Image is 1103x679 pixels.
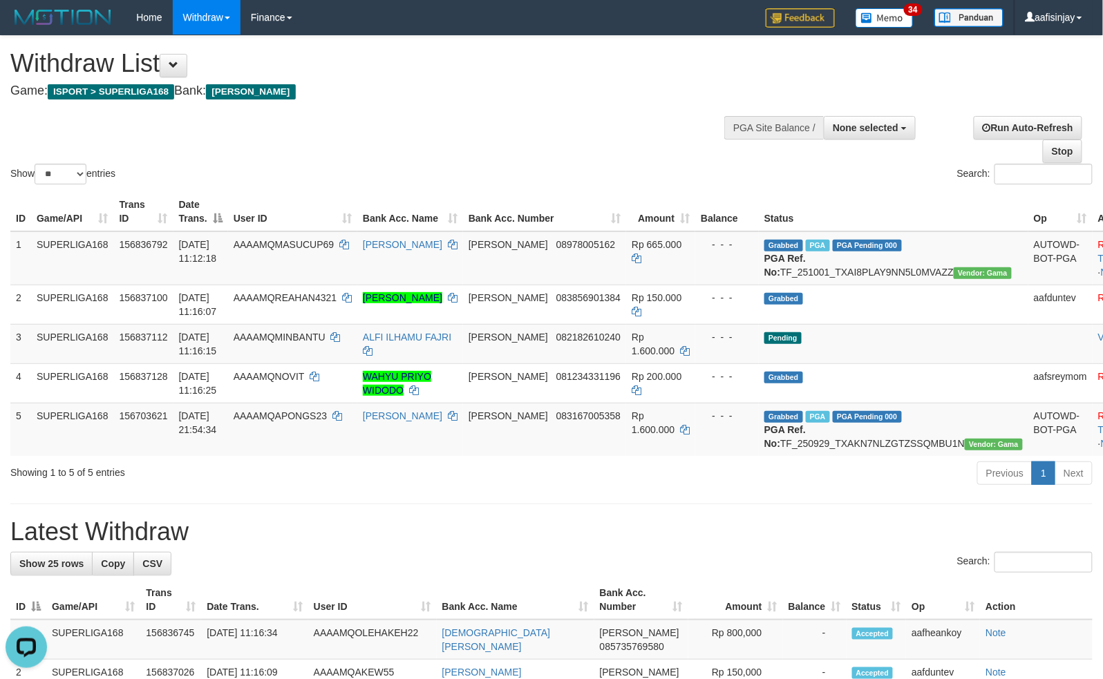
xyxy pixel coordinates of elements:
[806,411,830,423] span: Marked by aafchhiseyha
[759,192,1028,231] th: Status
[986,627,1006,638] a: Note
[442,627,551,652] a: [DEMOGRAPHIC_DATA][PERSON_NAME]
[10,7,115,28] img: MOTION_logo.png
[10,403,31,456] td: 5
[556,332,621,343] span: Copy 082182610240 to clipboard
[1043,140,1082,163] a: Stop
[10,231,31,285] td: 1
[179,410,217,435] span: [DATE] 21:54:34
[363,371,431,396] a: WAHYU PRIYO WIDODO
[19,558,84,569] span: Show 25 rows
[632,371,681,382] span: Rp 200.000
[1032,461,1055,485] a: 1
[120,332,168,343] span: 156837112
[632,410,675,435] span: Rp 1.600.000
[600,641,664,652] span: Copy 085735769580 to clipboard
[48,84,174,99] span: ISPORT > SUPERLIGA168
[363,292,442,303] a: [PERSON_NAME]
[35,164,86,184] select: Showentries
[120,292,168,303] span: 156837100
[234,410,327,421] span: AAAAMQAPONGS23
[852,667,894,679] span: Accepted
[201,620,308,660] td: [DATE] 11:16:34
[701,238,753,251] div: - - -
[852,628,894,640] span: Accepted
[10,164,115,184] label: Show entries
[980,580,1093,620] th: Action
[10,552,93,575] a: Show 25 rows
[469,371,548,382] span: [PERSON_NAME]
[463,192,626,231] th: Bank Acc. Number: activate to sort column ascending
[847,580,907,620] th: Status: activate to sort column ascending
[469,239,548,250] span: [PERSON_NAME]
[179,292,217,317] span: [DATE] 11:16:07
[10,620,46,660] td: 1
[764,424,806,449] b: PGA Ref. No:
[632,239,681,250] span: Rp 665.000
[234,292,337,303] span: AAAAMQREAHAN4321
[701,330,753,344] div: - - -
[965,439,1023,450] span: Vendor URL: https://trx31.1velocity.biz
[92,552,134,575] a: Copy
[824,116,916,140] button: None selected
[994,552,1093,573] input: Search:
[206,84,295,99] span: [PERSON_NAME]
[764,253,806,278] b: PGA Ref. No:
[469,410,548,421] span: [PERSON_NAME]
[974,116,1082,140] a: Run Auto-Refresh
[934,8,1003,27] img: panduan.png
[140,620,201,660] td: 156836745
[906,620,980,660] td: aafheankoy
[904,3,923,16] span: 34
[228,192,357,231] th: User ID: activate to sort column ascending
[120,410,168,421] span: 156703621
[31,231,114,285] td: SUPERLIGA168
[856,8,914,28] img: Button%20Memo.svg
[31,403,114,456] td: SUPERLIGA168
[140,580,201,620] th: Trans ID: activate to sort column ascending
[764,293,803,305] span: Grabbed
[442,667,522,678] a: [PERSON_NAME]
[31,285,114,324] td: SUPERLIGA168
[437,580,594,620] th: Bank Acc. Name: activate to sort column ascending
[724,116,824,140] div: PGA Site Balance /
[469,292,548,303] span: [PERSON_NAME]
[783,620,847,660] td: -
[31,192,114,231] th: Game/API: activate to sort column ascending
[764,332,802,344] span: Pending
[1028,192,1093,231] th: Op: activate to sort column ascending
[759,403,1028,456] td: TF_250929_TXAKN7NLZGTZSSQMBU1N
[10,50,722,77] h1: Withdraw List
[234,332,326,343] span: AAAAMQMINBANTU
[688,580,783,620] th: Amount: activate to sort column ascending
[10,363,31,403] td: 4
[833,240,902,251] span: PGA Pending
[957,552,1093,573] label: Search:
[133,552,171,575] a: CSV
[986,667,1006,678] a: Note
[833,411,902,423] span: PGA Pending
[114,192,173,231] th: Trans ID: activate to sort column ascending
[632,292,681,303] span: Rp 150.000
[31,324,114,363] td: SUPERLIGA168
[308,620,437,660] td: AAAAMQOLEHAKEH22
[46,580,140,620] th: Game/API: activate to sort column ascending
[759,231,1028,285] td: TF_251001_TXAI8PLAY9NN5L0MVAZZ
[556,292,621,303] span: Copy 083856901384 to clipboard
[1028,285,1093,324] td: aafduntev
[357,192,463,231] th: Bank Acc. Name: activate to sort column ascending
[701,370,753,383] div: - - -
[173,192,228,231] th: Date Trans.: activate to sort column descending
[764,240,803,251] span: Grabbed
[600,667,679,678] span: [PERSON_NAME]
[688,620,783,660] td: Rp 800,000
[120,239,168,250] span: 156836792
[10,84,722,98] h4: Game: Bank:
[764,411,803,423] span: Grabbed
[906,580,980,620] th: Op: activate to sort column ascending
[556,410,621,421] span: Copy 083167005358 to clipboard
[626,192,695,231] th: Amount: activate to sort column ascending
[1055,461,1093,485] a: Next
[632,332,675,356] span: Rp 1.600.000
[954,267,1012,279] span: Vendor URL: https://trx31.1velocity.biz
